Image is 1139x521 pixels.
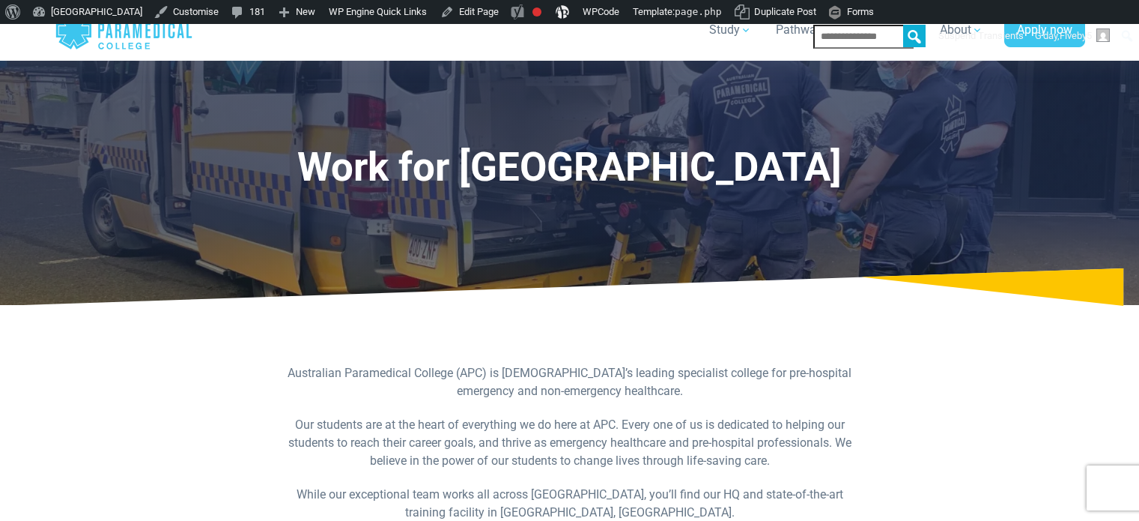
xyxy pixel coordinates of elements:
[281,364,859,400] p: Australian Paramedical College (APC) is [DEMOGRAPHIC_DATA]’s leading specialist college for pre-h...
[767,9,849,51] a: Pathways
[700,9,761,51] a: Study
[933,24,1030,48] a: Suspend Transients
[55,6,193,55] a: Australian Paramedical College
[1030,24,1116,48] a: G'day,
[281,416,859,470] p: Our students are at the heart of everything we do here at APC. Every one of us is dedicated to he...
[1060,30,1092,41] span: Fiveby5
[132,144,1008,191] h1: Work for [GEOGRAPHIC_DATA]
